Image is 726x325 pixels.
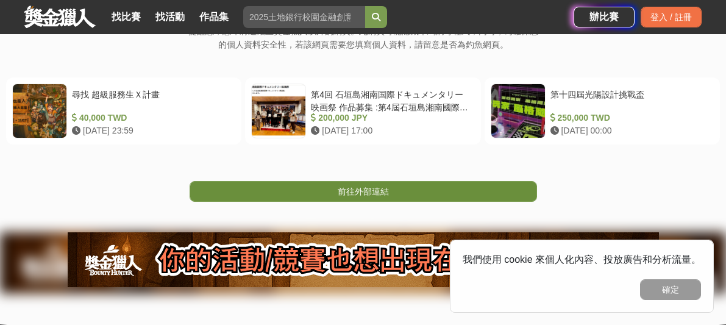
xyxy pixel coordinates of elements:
[188,24,538,64] p: 提醒您，您即將連結至獎金獵人以外的網頁。此網頁可能隱藏木馬病毒程式；同時，為確保您的個人資料安全性，若該網頁需要您填寫個人資料，請留意是否為釣魚網頁。
[245,77,480,145] a: 第4回 石垣島湘南国際ドキュメンタリー映画祭 作品募集 :第4屆石垣島湘南國際紀錄片電影節作品徵集 200,000 JPY [DATE] 17:00
[338,187,389,196] span: 前往外部連結
[151,9,190,26] a: 找活動
[72,124,230,137] div: [DATE] 23:59
[550,88,709,112] div: 第十四屆光陽設計挑戰盃
[640,279,701,300] button: 確定
[574,7,635,27] a: 辦比賽
[311,88,469,112] div: 第4回 石垣島湘南国際ドキュメンタリー映画祭 作品募集 :第4屆石垣島湘南國際紀錄片電影節作品徵集
[68,232,659,287] img: 905fc34d-8193-4fb2-a793-270a69788fd0.png
[194,9,233,26] a: 作品集
[311,124,469,137] div: [DATE] 17:00
[550,112,709,124] div: 250,000 TWD
[641,7,702,27] div: 登入 / 註冊
[311,112,469,124] div: 200,000 JPY
[550,124,709,137] div: [DATE] 00:00
[72,88,230,112] div: 尋找 超級服務生Ｘ計畫
[6,77,241,145] a: 尋找 超級服務生Ｘ計畫 40,000 TWD [DATE] 23:59
[485,77,720,145] a: 第十四屆光陽設計挑戰盃 250,000 TWD [DATE] 00:00
[107,9,146,26] a: 找比賽
[243,6,365,28] input: 2025土地銀行校園金融創意挑戰賽：從你出發 開啟智慧金融新頁
[72,112,230,124] div: 40,000 TWD
[190,181,537,202] a: 前往外部連結
[463,254,701,265] span: 我們使用 cookie 來個人化內容、投放廣告和分析流量。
